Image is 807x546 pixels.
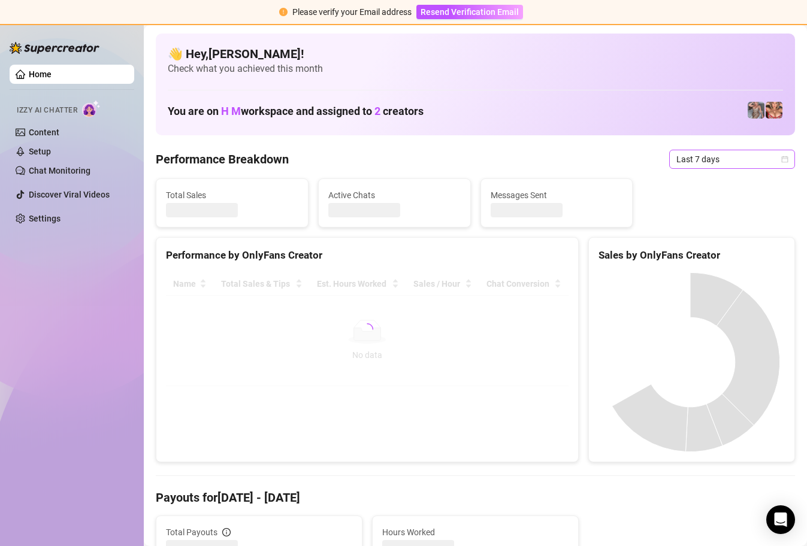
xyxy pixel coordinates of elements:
span: info-circle [222,528,231,536]
button: Resend Verification Email [416,5,523,19]
div: Open Intercom Messenger [766,505,795,534]
div: Please verify your Email address [292,5,412,19]
img: pennylondon [766,102,782,119]
a: Setup [29,147,51,156]
img: logo-BBDzfeDw.svg [10,42,99,54]
span: Total Payouts [166,526,217,539]
a: Content [29,128,59,137]
a: Chat Monitoring [29,166,90,175]
span: H M [221,105,241,117]
span: loading [361,323,373,335]
div: Performance by OnlyFans Creator [166,247,569,263]
div: Sales by OnlyFans Creator [599,247,785,263]
h4: 👋 Hey, [PERSON_NAME] ! [168,45,783,62]
span: Hours Worked [382,526,569,539]
span: Messages Sent [491,189,623,202]
span: Total Sales [166,189,298,202]
img: AI Chatter [82,100,101,117]
h4: Performance Breakdown [156,151,289,168]
img: pennylondonvip [748,102,764,119]
h4: Payouts for [DATE] - [DATE] [156,489,795,506]
a: Settings [29,214,61,223]
span: Check what you achieved this month [168,62,783,75]
span: Active Chats [328,189,461,202]
a: Discover Viral Videos [29,190,110,199]
span: exclamation-circle [279,8,288,16]
span: Izzy AI Chatter [17,105,77,116]
h1: You are on workspace and assigned to creators [168,105,424,118]
span: Resend Verification Email [421,7,519,17]
a: Home [29,69,52,79]
span: Last 7 days [676,150,788,168]
span: calendar [781,156,788,163]
span: 2 [374,105,380,117]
